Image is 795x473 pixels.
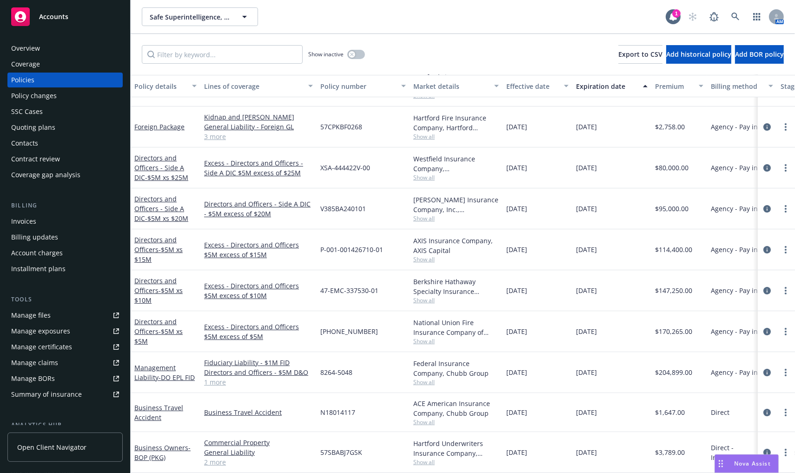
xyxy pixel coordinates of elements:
span: [DATE] [506,447,527,457]
a: Kidnap and [PERSON_NAME] [204,112,313,122]
a: more [780,285,791,296]
span: 47-EMC-337530-01 [320,286,378,295]
a: Search [726,7,745,26]
span: [DATE] [576,122,597,132]
span: [DATE] [576,286,597,295]
a: Policy changes [7,88,123,103]
a: more [780,162,791,173]
button: Policy details [131,75,200,97]
a: more [780,367,791,378]
span: Show all [413,296,499,304]
a: more [780,447,791,458]
button: Expiration date [572,75,651,97]
div: Premium [655,81,693,91]
div: Policies [11,73,34,87]
a: Start snowing [683,7,702,26]
a: Accounts [7,4,123,30]
span: Add historical policy [666,50,731,59]
a: Manage claims [7,355,123,370]
span: - $5M xs $25M [145,173,188,182]
div: National Union Fire Insurance Company of [GEOGRAPHIC_DATA], [GEOGRAPHIC_DATA], AIG [413,318,499,337]
div: Policy number [320,81,396,91]
span: Show all [413,133,499,140]
div: Manage exposures [11,324,70,339]
a: Management Liability [134,363,195,382]
span: - BOP (PKG) [134,443,191,462]
a: 3 more [204,132,313,141]
a: more [780,407,791,418]
a: Contract review [7,152,123,167]
div: Billing method [711,81,763,91]
a: circleInformation [762,121,773,133]
a: General Liability [204,447,313,457]
span: [DATE] [506,286,527,295]
span: [DATE] [576,204,597,213]
span: Show all [413,214,499,222]
span: [DATE] [576,326,597,336]
a: Manage exposures [7,324,123,339]
span: Show all [413,255,499,263]
a: Manage BORs [7,371,123,386]
a: Directors and Officers [134,235,183,264]
div: Market details [413,81,489,91]
span: [DATE] [506,407,527,417]
span: Accounts [39,13,68,20]
a: circleInformation [762,285,773,296]
span: $95,000.00 [655,204,689,213]
div: AXIS Insurance Company, AXIS Capital [413,236,499,255]
a: Directors and Officers [134,276,183,305]
div: Federal Insurance Company, Chubb Group [413,359,499,378]
span: [DATE] [506,367,527,377]
div: Manage certificates [11,340,72,354]
span: XSA-444422V-00 [320,163,370,173]
span: N18014117 [320,407,355,417]
span: [DATE] [506,122,527,132]
div: Contract review [11,152,60,167]
span: [DATE] [506,326,527,336]
button: Nova Assist [715,454,779,473]
div: Drag to move [715,455,727,473]
span: Safe Superintelligence, Inc. [150,12,230,22]
a: circleInformation [762,203,773,214]
div: Billing updates [11,230,58,245]
a: Overview [7,41,123,56]
a: circleInformation [762,407,773,418]
span: 8264-5048 [320,367,352,377]
span: - DO EPL FID [159,373,195,382]
span: Direct [711,407,729,417]
div: Coverage gap analysis [11,167,80,182]
span: [DATE] [506,204,527,213]
span: Show all [413,173,499,181]
div: Policy details [134,81,186,91]
span: [DATE] [576,163,597,173]
span: 57SBABJ7GSK [320,447,362,457]
a: circleInformation [762,162,773,173]
a: Business Owners [134,443,191,462]
div: Lines of coverage [204,81,303,91]
span: $170,265.00 [655,326,692,336]
a: Excess - Directors and Officers $5M excess of $15M [204,240,313,260]
span: [DATE] [506,245,527,254]
div: Expiration date [576,81,637,91]
input: Filter by keyword... [142,45,303,64]
span: [DATE] [576,367,597,377]
span: $147,250.00 [655,286,692,295]
a: Account charges [7,246,123,260]
div: ACE American Insurance Company, Chubb Group [413,399,499,418]
span: Agency - Pay in full [711,326,770,336]
span: [DATE] [506,163,527,173]
span: Agency - Pay in full [711,367,770,377]
div: Overview [11,41,40,56]
span: $3,789.00 [655,447,685,457]
a: Directors and Officers - Side A DIC [134,194,188,223]
a: Policies [7,73,123,87]
span: - $5M xs $5M [134,327,183,346]
span: [DATE] [576,245,597,254]
a: Contacts [7,136,123,151]
span: $204,899.00 [655,367,692,377]
a: Commercial Property [204,438,313,447]
div: Hartford Fire Insurance Company, Hartford Insurance Group [413,113,499,133]
div: Invoices [11,214,36,229]
a: Billing updates [7,230,123,245]
span: Show all [413,337,499,345]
